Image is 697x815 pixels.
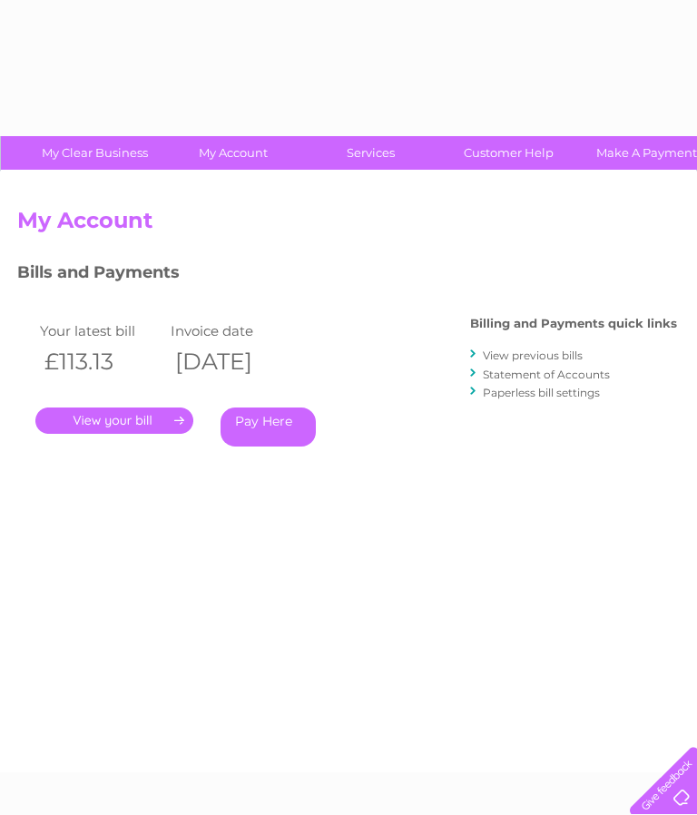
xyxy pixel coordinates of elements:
a: Pay Here [221,407,316,447]
h3: Bills and Payments [17,260,677,291]
a: Paperless bill settings [483,386,600,399]
a: View previous bills [483,349,583,362]
a: . [35,407,193,434]
a: Services [296,136,446,170]
th: £113.13 [35,343,166,380]
a: Customer Help [434,136,584,170]
td: Invoice date [166,319,297,343]
a: My Clear Business [20,136,170,170]
a: Statement of Accounts [483,368,610,381]
a: My Account [158,136,308,170]
h4: Billing and Payments quick links [470,317,677,330]
td: Your latest bill [35,319,166,343]
th: [DATE] [166,343,297,380]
